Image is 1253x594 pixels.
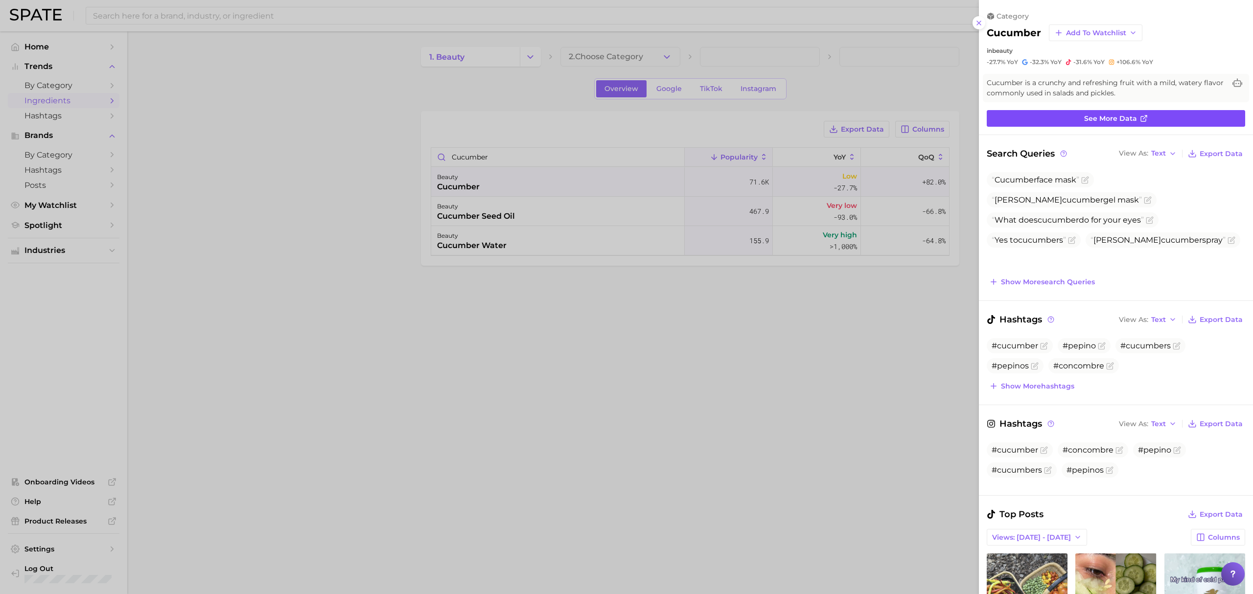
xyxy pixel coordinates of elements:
span: Hashtags [987,417,1056,431]
span: +106.6% [1116,58,1140,66]
span: #pepinos [1067,465,1104,475]
button: Flag as miscategorized or irrelevant [1098,342,1106,350]
span: #concombre [1063,445,1114,455]
span: Cucumber [995,175,1037,184]
span: cucumber [1161,235,1202,245]
button: Flag as miscategorized or irrelevant [1228,236,1235,244]
span: #cucumbers [1120,341,1171,350]
div: in [987,47,1245,54]
button: Export Data [1185,507,1245,521]
span: cucumber [1062,195,1103,205]
span: Views: [DATE] - [DATE] [992,533,1071,542]
span: Export Data [1200,510,1243,519]
button: Views: [DATE] - [DATE] [987,529,1087,546]
span: YoY [1142,58,1153,66]
span: Show more search queries [1001,278,1095,286]
span: Top Posts [987,507,1044,521]
span: #cucumber [992,445,1038,455]
button: View AsText [1116,147,1179,160]
span: Export Data [1200,316,1243,324]
span: Yes to s [992,235,1066,245]
button: Show moresearch queries [987,275,1097,289]
button: View AsText [1116,417,1179,430]
span: View As [1119,421,1148,427]
button: Flag as miscategorized or irrelevant [1106,466,1114,474]
button: Flag as miscategorized or irrelevant [1173,446,1181,454]
button: Flag as miscategorized or irrelevant [1040,342,1048,350]
span: YoY [1050,58,1062,66]
span: face mask [992,175,1079,184]
button: Export Data [1185,147,1245,160]
span: #cucumbers [992,465,1042,475]
span: View As [1119,151,1148,156]
button: Flag as miscategorized or irrelevant [1144,196,1152,204]
button: Columns [1191,529,1245,546]
span: Text [1151,421,1166,427]
span: See more data [1084,114,1137,123]
button: Show morehashtags [987,379,1077,393]
span: Columns [1208,533,1240,542]
button: Export Data [1185,417,1245,431]
span: #pepino [1063,341,1096,350]
button: Flag as miscategorized or irrelevant [1040,446,1048,454]
span: -31.6% [1073,58,1092,66]
span: #cucumber [992,341,1038,350]
h2: cucumber [987,27,1041,39]
span: YoY [1007,58,1018,66]
span: -27.7% [987,58,1005,66]
span: #pepinos [992,361,1029,370]
button: Flag as miscategorized or irrelevant [1173,342,1181,350]
span: What does do for your eyes [992,215,1144,225]
span: Export Data [1200,420,1243,428]
a: See more data [987,110,1245,127]
span: View As [1119,317,1148,322]
span: Show more hashtags [1001,382,1074,390]
button: Flag as miscategorized or irrelevant [1081,176,1089,184]
span: Add to Watchlist [1066,29,1126,37]
button: Flag as miscategorized or irrelevant [1106,362,1114,370]
span: Export Data [1200,150,1243,158]
span: cucumber [1018,235,1059,245]
button: Flag as miscategorized or irrelevant [1068,236,1076,244]
button: Flag as miscategorized or irrelevant [1115,446,1123,454]
button: View AsText [1116,313,1179,326]
span: Text [1151,317,1166,322]
span: Hashtags [987,313,1056,326]
button: Flag as miscategorized or irrelevant [1044,466,1052,474]
span: cucumber [1038,215,1079,225]
span: [PERSON_NAME] gel mask [992,195,1142,205]
span: Search Queries [987,147,1068,160]
span: -32.3% [1030,58,1049,66]
button: Add to Watchlist [1049,24,1142,41]
button: Flag as miscategorized or irrelevant [1146,216,1154,224]
span: #concombre [1053,361,1104,370]
span: Cucumber is a crunchy and refreshing fruit with a mild, watery flavor commonly used in salads and... [987,78,1226,98]
button: Flag as miscategorized or irrelevant [1031,362,1039,370]
span: YoY [1093,58,1105,66]
button: Export Data [1185,313,1245,326]
span: Text [1151,151,1166,156]
span: [PERSON_NAME] spray [1091,235,1226,245]
span: #pepino [1138,445,1171,455]
span: category [997,12,1029,21]
span: beauty [992,47,1013,54]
